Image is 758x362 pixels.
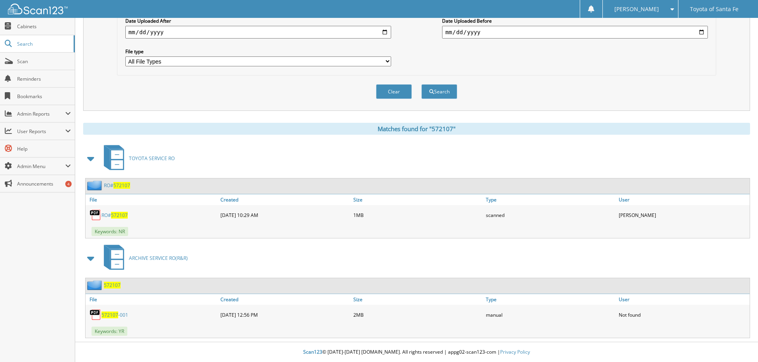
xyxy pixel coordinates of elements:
[218,294,351,305] a: Created
[484,207,617,223] div: scanned
[484,307,617,323] div: manual
[484,294,617,305] a: Type
[99,143,175,174] a: TOYOTA SERVICE RO
[125,17,391,24] label: Date Uploaded After
[617,307,750,323] div: Not found
[90,209,101,221] img: PDF.png
[17,163,65,170] span: Admin Menu
[125,48,391,55] label: File type
[617,207,750,223] div: [PERSON_NAME]
[718,324,758,362] iframe: Chat Widget
[87,180,104,190] img: folder2.png
[86,294,218,305] a: File
[17,93,71,100] span: Bookmarks
[484,194,617,205] a: Type
[614,7,659,12] span: [PERSON_NAME]
[125,26,391,39] input: start
[421,84,457,99] button: Search
[17,75,71,82] span: Reminders
[17,180,71,187] span: Announcements
[442,26,708,39] input: end
[17,145,71,152] span: Help
[617,194,750,205] a: User
[65,181,72,187] div: 4
[218,307,351,323] div: [DATE] 12:56 PM
[351,194,484,205] a: Size
[101,312,118,318] span: 572107
[17,128,65,135] span: User Reports
[101,312,128,318] a: 572107-001
[90,309,101,321] img: PDF.png
[17,110,65,117] span: Admin Reports
[129,155,175,162] span: TOYOTA SERVICE RO
[83,123,750,135] div: Matches found for "572107"
[218,207,351,223] div: [DATE] 10:29 AM
[111,212,128,219] span: 572107
[303,348,322,355] span: Scan123
[351,294,484,305] a: Size
[617,294,750,305] a: User
[500,348,530,355] a: Privacy Policy
[104,282,121,288] a: 572107
[92,227,128,236] span: Keywords: NR
[17,41,70,47] span: Search
[113,182,130,189] span: 572107
[17,23,71,30] span: Cabinets
[351,207,484,223] div: 1MB
[17,58,71,65] span: Scan
[351,307,484,323] div: 2MB
[690,7,739,12] span: Toyota of Santa Fe
[376,84,412,99] button: Clear
[101,212,128,219] a: RO#572107
[442,17,708,24] label: Date Uploaded Before
[86,194,218,205] a: File
[129,255,188,261] span: ARCHIVE SERVICE RO(R&R)
[99,242,188,274] a: ARCHIVE SERVICE RO(R&R)
[218,194,351,205] a: Created
[87,280,104,290] img: folder2.png
[104,182,130,189] a: RO#572107
[92,327,127,336] span: Keywords: YR
[8,4,68,14] img: scan123-logo-white.svg
[75,343,758,362] div: © [DATE]-[DATE] [DOMAIN_NAME]. All rights reserved | appg02-scan123-com |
